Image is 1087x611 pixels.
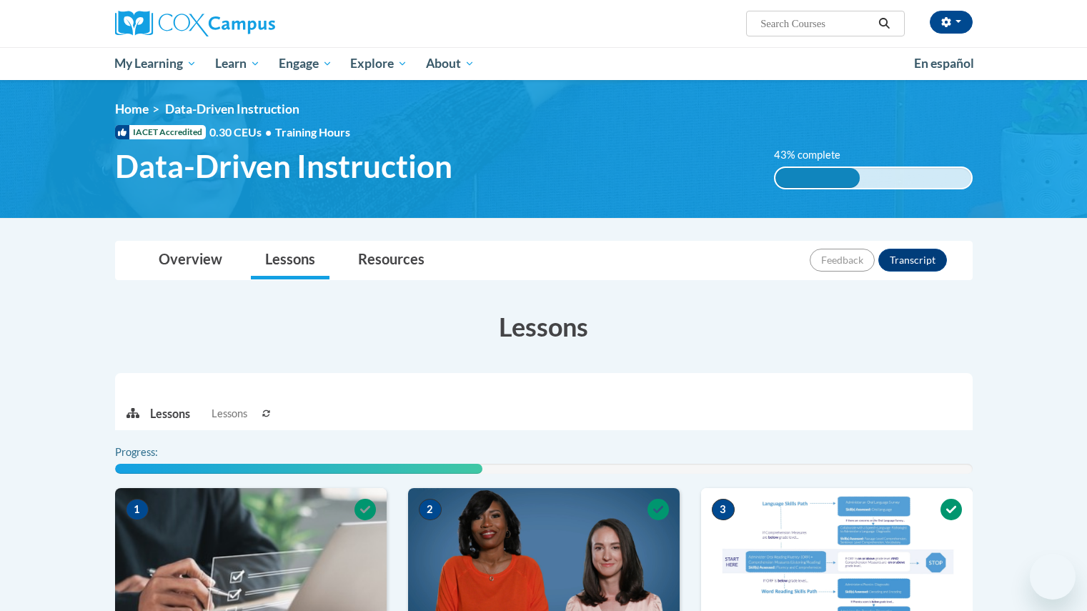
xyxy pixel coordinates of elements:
[206,47,269,80] a: Learn
[417,47,484,80] a: About
[905,49,983,79] a: En español
[914,56,974,71] span: En español
[209,124,275,140] span: 0.30 CEUs
[251,242,329,279] a: Lessons
[94,47,994,80] div: Main menu
[126,499,149,520] span: 1
[114,55,197,72] span: My Learning
[810,249,875,272] button: Feedback
[269,47,342,80] a: Engage
[115,101,149,116] a: Home
[344,242,439,279] a: Resources
[212,406,247,422] span: Lessons
[759,15,873,32] input: Search Courses
[775,168,860,188] div: 43% complete
[115,11,387,36] a: Cox Campus
[265,125,272,139] span: •
[115,11,275,36] img: Cox Campus
[115,147,452,185] span: Data-Driven Instruction
[873,15,895,32] button: Search
[341,47,417,80] a: Explore
[106,47,207,80] a: My Learning
[279,55,332,72] span: Engage
[115,309,973,344] h3: Lessons
[426,55,475,72] span: About
[930,11,973,34] button: Account Settings
[215,55,260,72] span: Learn
[165,101,299,116] span: Data-Driven Instruction
[350,55,407,72] span: Explore
[712,499,735,520] span: 3
[150,406,190,422] p: Lessons
[419,499,442,520] span: 2
[115,444,197,460] label: Progress:
[774,147,856,163] label: 43% complete
[878,249,947,272] button: Transcript
[115,125,206,139] span: IACET Accredited
[275,125,350,139] span: Training Hours
[144,242,237,279] a: Overview
[1030,554,1076,600] iframe: Button to launch messaging window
